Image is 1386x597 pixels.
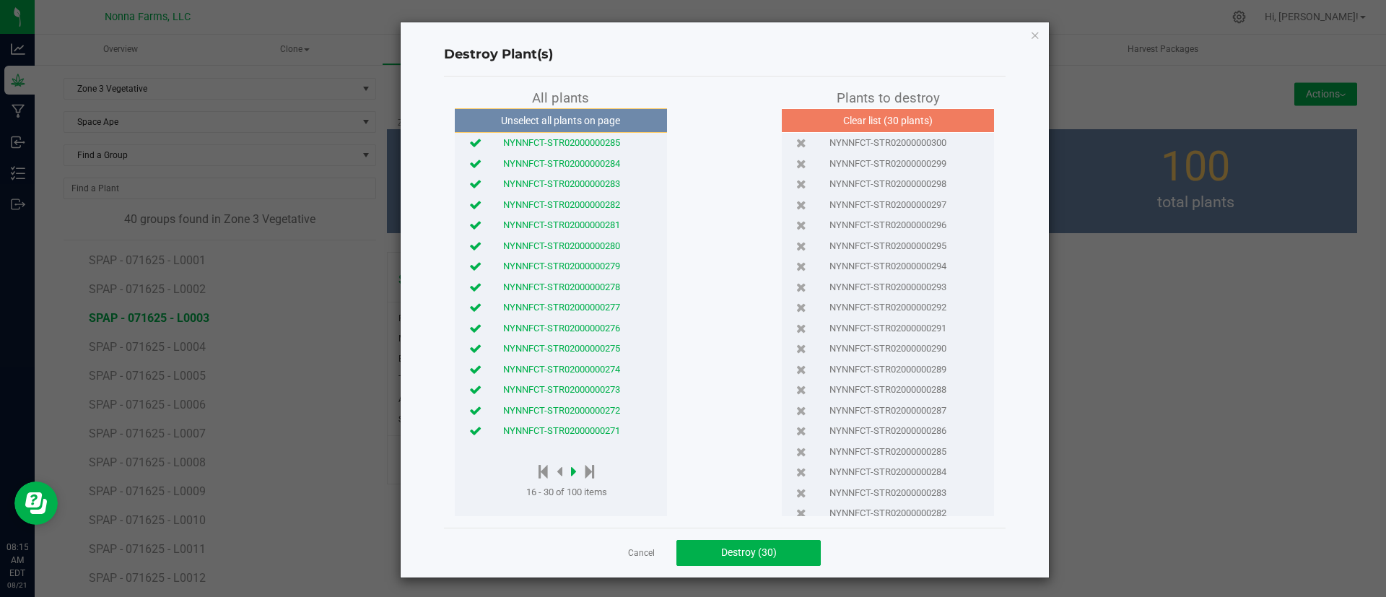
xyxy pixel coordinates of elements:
[571,469,577,479] span: Next
[503,157,620,171] span: NYNNFCT-STR02000000284
[829,280,946,295] span: NYNNFCT-STR02000000293
[469,383,481,397] span: Select plant to destroy
[829,136,946,150] span: NYNNFCT-STR02000000300
[14,481,58,525] iframe: Resource center
[503,341,620,356] span: NYNNFCT-STR02000000275
[829,321,946,336] span: NYNNFCT-STR02000000291
[469,424,481,438] span: Select plant to destroy
[829,177,946,191] span: NYNNFCT-STR02000000298
[829,341,946,356] span: NYNNFCT-STR02000000290
[778,108,998,133] button: Clear list (30 plants)
[503,136,620,150] span: NYNNFCT-STR02000000285
[829,404,946,418] span: NYNNFCT-STR02000000287
[721,546,777,558] span: Destroy (30)
[829,465,946,479] span: NYNNFCT-STR02000000284
[469,136,481,150] span: Select plant to destroy
[469,362,481,377] span: Select plant to destroy
[469,280,481,295] span: Select plant to destroy
[585,469,595,479] span: Move to last page
[469,321,481,336] span: Select plant to destroy
[450,108,671,133] button: Unselect all plants on page
[829,362,946,377] span: NYNNFCT-STR02000000289
[829,239,946,253] span: NYNNFCT-STR02000000295
[469,341,481,356] span: Select plant to destroy
[469,404,481,418] span: Select plant to destroy
[829,424,946,438] span: NYNNFCT-STR02000000286
[469,239,481,253] span: Select plant to destroy
[444,45,1006,64] h4: Destroy Plant(s)
[829,486,946,500] span: NYNNFCT-STR02000000283
[557,469,562,479] span: Previous
[829,383,946,397] span: NYNNFCT-STR02000000288
[503,321,620,336] span: NYNNFCT-STR02000000276
[829,506,946,520] span: NYNNFCT-STR02000000282
[503,259,620,274] span: NYNNFCT-STR02000000279
[469,300,481,315] span: Select plant to destroy
[469,259,481,274] span: Select plant to destroy
[503,177,620,191] span: NYNNFCT-STR02000000283
[503,300,620,315] span: NYNNFCT-STR02000000277
[469,177,481,191] span: Select plant to destroy
[469,218,481,232] span: Select plant to destroy
[503,383,620,397] span: NYNNFCT-STR02000000273
[503,218,620,232] span: NYNNFCT-STR02000000281
[628,547,655,559] a: Cancel
[455,88,667,108] div: All plants
[503,198,620,212] span: NYNNFCT-STR02000000282
[469,157,481,171] span: Select plant to destroy
[469,198,481,212] span: Select plant to destroy
[503,239,620,253] span: NYNNFCT-STR02000000280
[503,424,620,438] span: NYNNFCT-STR02000000271
[539,469,548,479] span: Move to first page
[829,218,946,232] span: NYNNFCT-STR02000000296
[829,259,946,274] span: NYNNFCT-STR02000000294
[526,487,607,497] span: 16 - 30 of 100 items
[782,88,994,108] div: Plants to destroy
[829,300,946,315] span: NYNNFCT-STR02000000292
[503,404,620,418] span: NYNNFCT-STR02000000272
[829,198,946,212] span: NYNNFCT-STR02000000297
[503,280,620,295] span: NYNNFCT-STR02000000278
[676,540,821,566] button: Destroy (30)
[829,445,946,459] span: NYNNFCT-STR02000000285
[829,157,946,171] span: NYNNFCT-STR02000000299
[503,362,620,377] span: NYNNFCT-STR02000000274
